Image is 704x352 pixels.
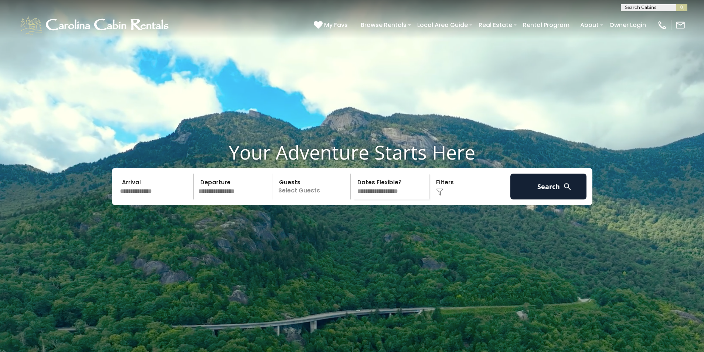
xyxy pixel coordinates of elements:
[577,18,602,31] a: About
[314,20,350,30] a: My Favs
[414,18,472,31] a: Local Area Guide
[436,188,443,196] img: filter--v1.png
[18,14,172,36] img: White-1-1-2.png
[275,174,351,199] p: Select Guests
[519,18,573,31] a: Rental Program
[357,18,410,31] a: Browse Rentals
[6,141,698,164] h1: Your Adventure Starts Here
[563,182,572,191] img: search-regular-white.png
[606,18,650,31] a: Owner Login
[675,20,686,30] img: mail-regular-white.png
[657,20,667,30] img: phone-regular-white.png
[475,18,516,31] a: Real Estate
[324,20,348,30] span: My Favs
[510,174,587,199] button: Search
